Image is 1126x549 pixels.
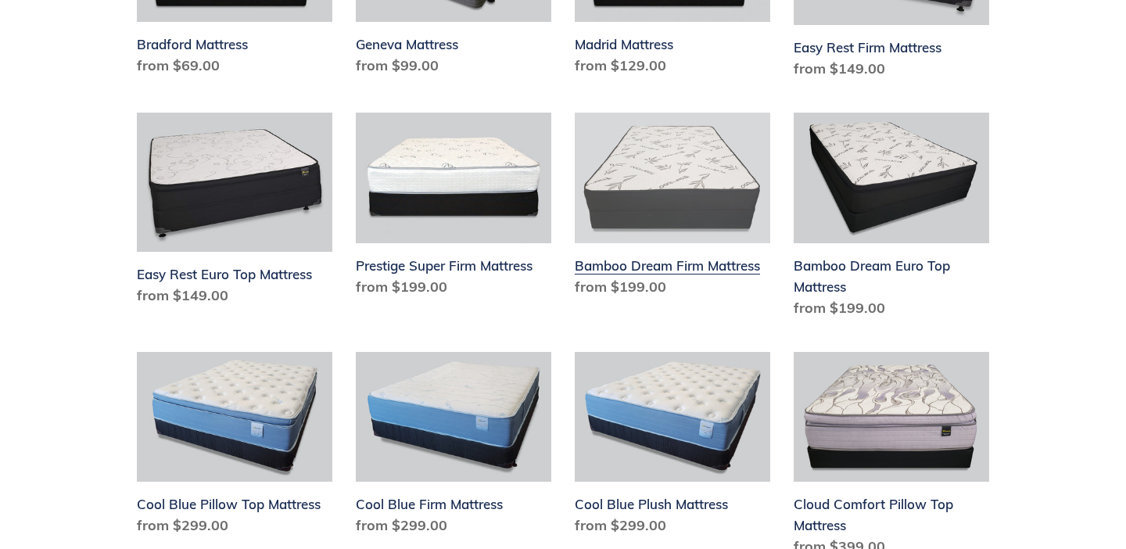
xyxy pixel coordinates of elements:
[137,113,332,312] a: Easy Rest Euro Top Mattress
[137,352,332,543] a: Cool Blue Pillow Top Mattress
[794,113,989,325] a: Bamboo Dream Euro Top Mattress
[575,352,770,543] a: Cool Blue Plush Mattress
[575,113,770,303] a: Bamboo Dream Firm Mattress
[356,113,551,303] a: Prestige Super Firm Mattress
[356,352,551,543] a: Cool Blue Firm Mattress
